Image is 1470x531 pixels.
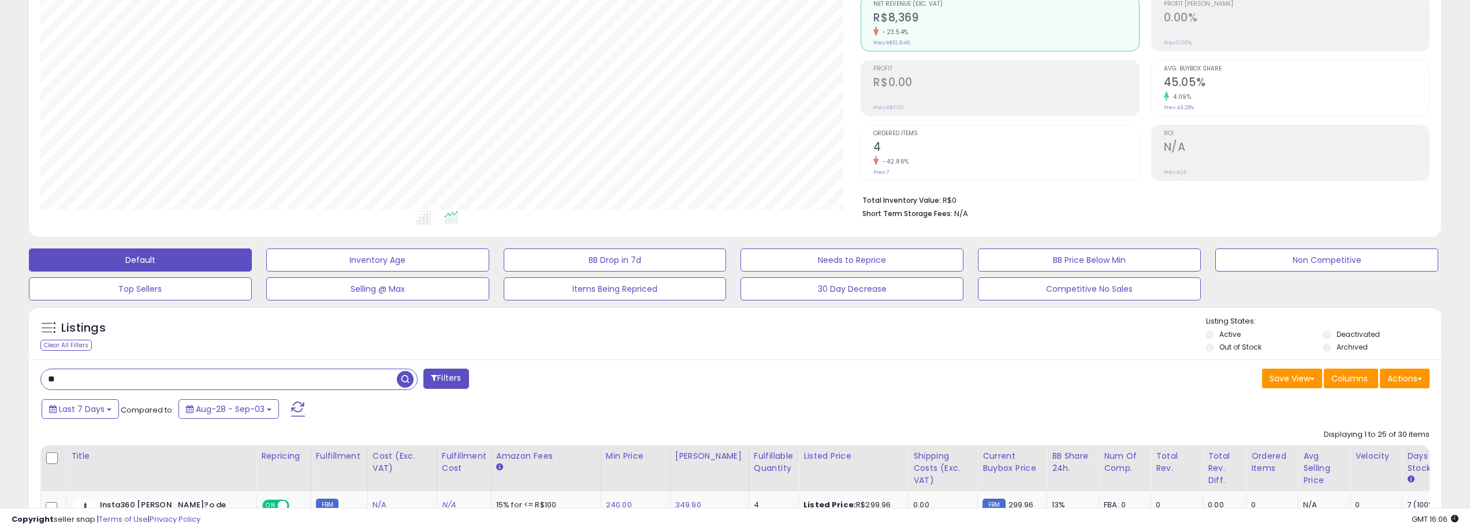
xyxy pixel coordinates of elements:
[1164,131,1429,137] span: ROI
[150,514,200,525] a: Privacy Policy
[99,514,148,525] a: Terms of Use
[873,131,1138,137] span: Ordered Items
[1331,373,1368,384] span: Columns
[504,277,727,300] button: Items Being Repriced
[1215,248,1438,272] button: Non Competitive
[740,248,963,272] button: Needs to Reprice
[862,209,952,218] b: Short Term Storage Fees:
[862,195,941,205] b: Total Inventory Value:
[873,76,1138,91] h2: R$0.00
[873,11,1138,27] h2: R$8,369
[983,450,1042,474] div: Current Buybox Price
[1380,369,1430,388] button: Actions
[1169,92,1192,101] small: 4.09%
[873,39,910,46] small: Prev: R$10,946
[754,450,794,474] div: Fulfillable Quantity
[740,277,963,300] button: 30 Day Decrease
[1206,316,1441,327] p: Listing States:
[1164,140,1429,156] h2: N/A
[12,514,54,525] strong: Copyright
[1219,342,1261,352] label: Out of Stock
[1324,369,1378,388] button: Columns
[1208,450,1241,487] div: Total Rev. Diff.
[1407,450,1449,474] div: Days In Stock
[1164,1,1429,8] span: Profit [PERSON_NAME]
[1164,169,1186,176] small: Prev: N/A
[373,450,432,474] div: Cost (Exc. VAT)
[1164,104,1194,111] small: Prev: 43.28%
[61,320,106,336] h5: Listings
[1164,76,1429,91] h2: 45.05%
[873,169,889,176] small: Prev: 7
[42,399,119,419] button: Last 7 Days
[1052,450,1094,474] div: BB Share 24h.
[12,514,200,525] div: seller snap | |
[1164,11,1429,27] h2: 0.00%
[71,450,251,462] div: Title
[1164,66,1429,72] span: Avg. Buybox Share
[1164,39,1192,46] small: Prev: 0.00%
[423,369,468,389] button: Filters
[29,248,252,272] button: Default
[442,450,486,474] div: Fulfillment Cost
[873,104,904,111] small: Prev: R$0.00
[1251,450,1293,474] div: Ordered Items
[862,192,1421,206] li: R$0
[29,277,252,300] button: Top Sellers
[606,450,665,462] div: Min Price
[316,450,363,462] div: Fulfillment
[40,340,92,351] div: Clear All Filters
[261,450,306,462] div: Repricing
[1262,369,1322,388] button: Save View
[1303,450,1345,487] div: Avg Selling Price
[1407,474,1414,485] small: Days In Stock.
[873,140,1138,156] h2: 4
[1219,329,1241,339] label: Active
[496,450,596,462] div: Amazon Fees
[496,462,503,473] small: Amazon Fees.
[59,403,105,415] span: Last 7 Days
[178,399,279,419] button: Aug-28 - Sep-03
[266,277,489,300] button: Selling @ Max
[1104,450,1146,474] div: Num of Comp.
[1355,450,1397,462] div: Velocity
[266,248,489,272] button: Inventory Age
[121,404,174,415] span: Compared to:
[913,450,973,487] div: Shipping Costs (Exc. VAT)
[978,248,1201,272] button: BB Price Below Min
[675,450,744,462] div: [PERSON_NAME]
[954,208,968,219] span: N/A
[196,403,265,415] span: Aug-28 - Sep-03
[873,1,1138,8] span: Net Revenue (Exc. VAT)
[504,248,727,272] button: BB Drop in 7d
[1324,429,1430,440] div: Displaying 1 to 25 of 30 items
[879,28,909,36] small: -23.54%
[1337,342,1368,352] label: Archived
[879,157,909,166] small: -42.86%
[978,277,1201,300] button: Competitive No Sales
[873,66,1138,72] span: Profit
[1337,329,1380,339] label: Deactivated
[1412,514,1458,525] span: 2025-09-11 16:06 GMT
[803,450,903,462] div: Listed Price
[1156,450,1198,474] div: Total Rev.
